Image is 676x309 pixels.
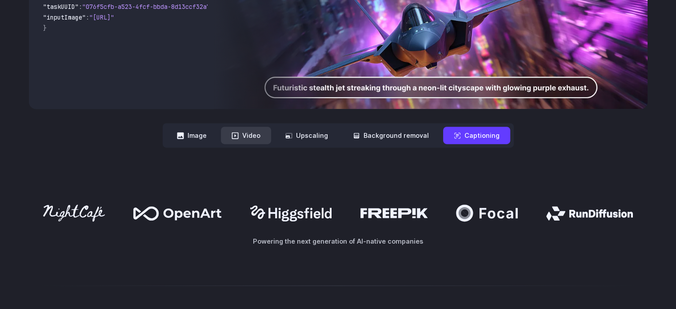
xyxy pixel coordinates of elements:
[166,127,217,144] button: Image
[43,3,79,11] span: "taskUUID"
[29,236,648,246] p: Powering the next generation of AI-native companies
[342,127,440,144] button: Background removal
[275,127,339,144] button: Upscaling
[82,3,217,11] span: "076f5cfb-a523-4fcf-bbda-8d13ccf32a75"
[43,13,86,21] span: "inputImage"
[443,127,510,144] button: Captioning
[221,127,271,144] button: Video
[89,13,114,21] span: "[URL]"
[86,13,89,21] span: :
[43,24,47,32] span: }
[79,3,82,11] span: :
